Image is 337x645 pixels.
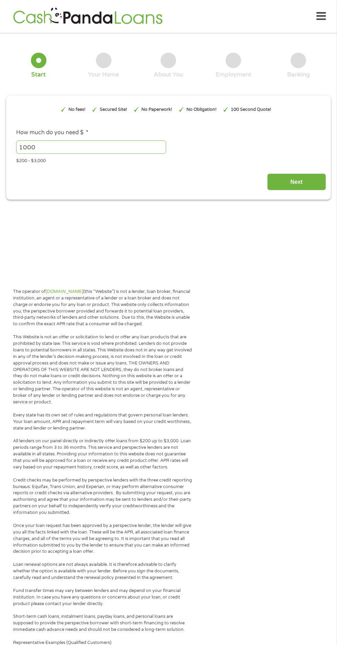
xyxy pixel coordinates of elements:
[216,71,251,78] div: Employment
[186,106,217,113] p: No Obligation!
[13,288,192,327] p: The operator of (this “Website”) is not a lender, loan broker, financial institution, an agent or...
[46,289,83,294] a: [DOMAIN_NAME]
[13,334,192,405] p: This Website is not an offer or solicitation to lend or offer any loan products that are prohibit...
[13,477,192,516] p: Credit checks may be performed by perspective lenders with the three credit reporting bureaus: Eq...
[100,106,127,113] p: Secured Site!
[13,613,192,633] p: Short-term cash loans, instalment loans, payday loans, and personal loans are supposed to provide...
[141,106,172,113] p: No Paperwork!
[11,7,164,26] img: GetLoanNow Logo
[13,438,192,470] p: All lenders on our panel directly or indirectly offer loans from $200 up to $3,000. Loan periods ...
[31,71,46,78] div: Start
[267,173,326,190] input: Next
[287,71,310,78] div: Banking
[16,129,88,136] label: How much do you need $
[13,522,192,555] p: Once your loan request has been approved by a perspective lender, the lender will give you all th...
[68,106,86,113] p: No fees!
[13,412,192,432] p: Every state has its own set of rules and regulations that govern personal loan lenders. Your loan...
[231,106,271,113] p: 100 Second Quote!
[13,588,192,607] p: Fund transfer times may vary between lenders and may depend on your financial institution. In cas...
[13,561,192,581] p: Loan renewal options are not always available. It is therefore advisable to clarify whether the o...
[154,71,183,78] div: About You
[88,71,119,78] div: Your Home
[16,155,321,164] div: $200 - $3,000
